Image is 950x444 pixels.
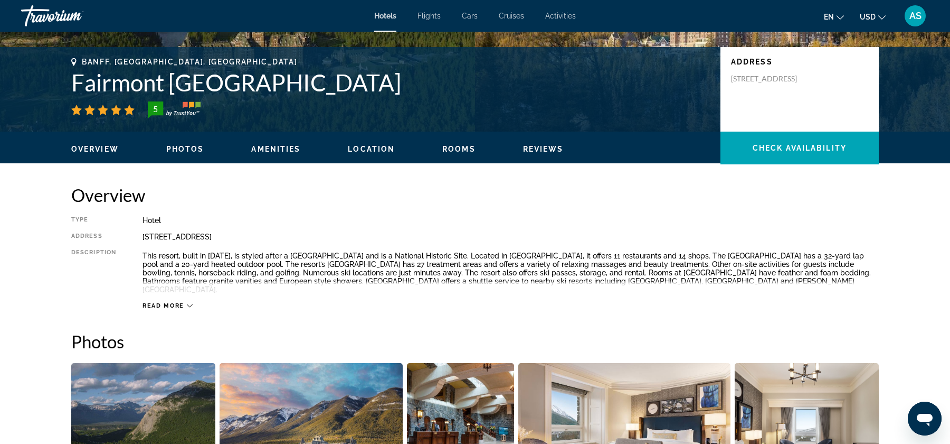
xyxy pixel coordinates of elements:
span: Overview [71,145,119,153]
button: Photos [166,144,204,154]
a: Cars [462,12,478,20]
div: [STREET_ADDRESS] [142,233,879,241]
span: Reviews [523,145,564,153]
button: Change language [824,9,844,24]
p: This resort, built in [DATE], is styled after a [GEOGRAPHIC_DATA] and is a National Historic Site... [142,252,879,294]
iframe: Кнопка запуска окна обмена сообщениями [908,402,942,436]
span: Rooms [442,145,476,153]
button: Reviews [523,144,564,154]
h2: Photos [71,331,879,352]
button: Change currency [860,9,886,24]
a: Cruises [499,12,524,20]
span: AS [909,11,921,21]
span: Amenities [251,145,300,153]
button: Location [348,144,395,154]
span: USD [860,13,876,21]
h2: Overview [71,184,879,206]
h1: Fairmont [GEOGRAPHIC_DATA] [71,69,710,96]
span: Check Availability [753,144,847,152]
div: Address [71,233,116,241]
p: Address [731,58,868,66]
p: [STREET_ADDRESS] [731,74,815,84]
span: Banff, [GEOGRAPHIC_DATA], [GEOGRAPHIC_DATA] [82,58,297,66]
span: Read more [142,302,184,309]
button: Read more [142,302,193,310]
span: Location [348,145,395,153]
div: Description [71,249,116,297]
a: Flights [417,12,441,20]
a: Hotels [374,12,396,20]
span: en [824,13,834,21]
button: User Menu [901,5,929,27]
img: trustyou-badge-hor.svg [148,101,201,118]
a: Travorium [21,2,127,30]
button: Amenities [251,144,300,154]
button: Rooms [442,144,476,154]
a: Activities [545,12,576,20]
div: 5 [145,103,166,115]
button: Overview [71,144,119,154]
span: Photos [166,145,204,153]
div: Hotel [142,216,879,225]
button: Check Availability [720,132,879,164]
div: Type [71,216,116,225]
